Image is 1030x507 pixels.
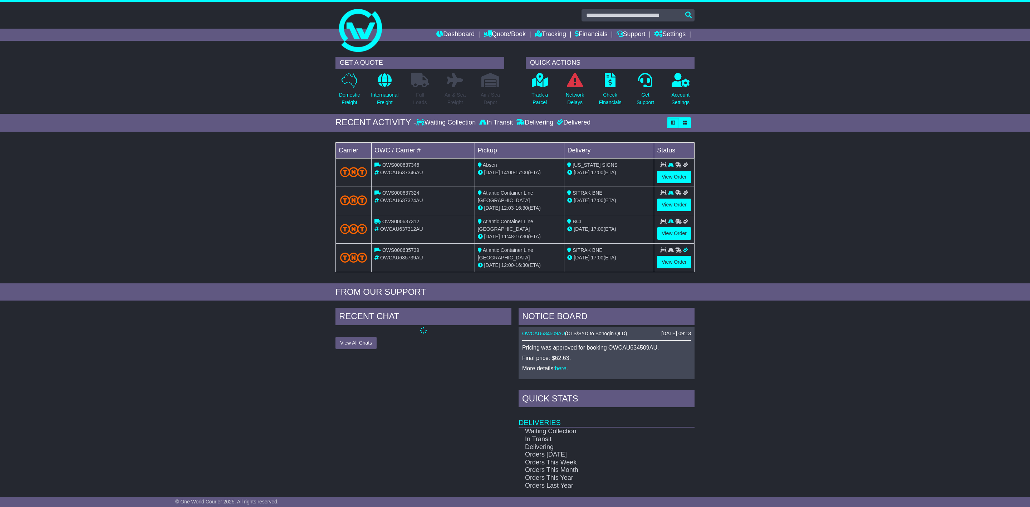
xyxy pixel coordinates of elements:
[522,344,691,351] p: Pricing was approved for booking OWCAU634509AU.
[519,474,669,482] td: Orders This Year
[339,73,360,110] a: DomesticFreight
[478,233,561,240] div: - (ETA)
[522,355,691,361] p: Final price: $62.63.
[574,255,589,260] span: [DATE]
[339,91,360,106] p: Domestic Freight
[566,91,584,106] p: Network Delays
[380,255,423,260] span: OWCAU635739AU
[335,117,416,128] div: RECENT ACTIVITY -
[484,262,500,268] span: [DATE]
[478,190,533,203] span: Atlantic Container Line [GEOGRAPHIC_DATA]
[411,91,429,106] p: Full Loads
[336,142,372,158] td: Carrier
[340,167,367,177] img: TNT_Domestic.png
[519,308,695,327] div: NOTICE BOARD
[478,247,533,260] span: Atlantic Container Line [GEOGRAPHIC_DATA]
[484,170,500,175] span: [DATE]
[522,331,691,337] div: ( )
[478,262,561,269] div: - (ETA)
[661,331,691,337] div: [DATE] 09:13
[636,73,654,110] a: GetSupport
[380,170,423,175] span: OWCAU637346AU
[335,308,511,327] div: RECENT CHAT
[335,337,377,349] button: View All Chats
[564,142,654,158] td: Delivery
[657,256,691,268] a: View Order
[501,170,514,175] span: 14:00
[484,205,500,211] span: [DATE]
[591,170,603,175] span: 17:00
[591,198,603,203] span: 17:00
[382,162,420,168] span: OWS000637346
[567,331,626,336] span: CTS/SYD to Bonogin QLD
[478,169,561,176] div: - (ETA)
[599,91,622,106] p: Check Financials
[567,197,651,204] div: (ETA)
[515,170,528,175] span: 17:00
[515,234,528,239] span: 16:30
[380,198,423,203] span: OWCAU637324AU
[371,73,399,110] a: InternationalFreight
[672,91,690,106] p: Account Settings
[382,190,420,196] span: OWS000637324
[484,29,526,41] a: Quote/Book
[519,409,695,427] td: Deliveries
[567,169,651,176] div: (ETA)
[477,119,515,127] div: In Transit
[519,466,669,474] td: Orders This Month
[501,205,514,211] span: 12:03
[515,205,528,211] span: 16:30
[519,443,669,451] td: Delivering
[372,142,475,158] td: OWC / Carrier #
[574,170,589,175] span: [DATE]
[573,247,602,253] span: SITRAK BNE
[478,219,533,232] span: Atlantic Container Line [GEOGRAPHIC_DATA]
[515,262,528,268] span: 16:30
[555,119,590,127] div: Delivered
[531,73,548,110] a: Track aParcel
[574,198,589,203] span: [DATE]
[335,57,504,69] div: GET A QUOTE
[573,219,581,224] span: BCI
[519,451,669,459] td: Orders [DATE]
[637,91,654,106] p: Get Support
[575,29,608,41] a: Financials
[565,73,584,110] a: NetworkDelays
[591,226,603,232] span: 17:00
[416,119,477,127] div: Waiting Collection
[573,190,602,196] span: SITRAK BNE
[519,482,669,490] td: Orders Last Year
[657,199,691,211] a: View Order
[555,365,566,371] a: here
[475,142,564,158] td: Pickup
[519,435,669,443] td: In Transit
[371,91,398,106] p: International Freight
[519,390,695,409] div: Quick Stats
[531,91,548,106] p: Track a Parcel
[519,459,669,467] td: Orders This Week
[573,162,618,168] span: [US_STATE] SIGNS
[501,262,514,268] span: 12:00
[591,255,603,260] span: 17:00
[522,365,691,372] p: More details: .
[483,162,497,168] span: Absen
[535,29,566,41] a: Tracking
[340,253,367,262] img: TNT_Domestic.png
[380,226,423,232] span: OWCAU637312AU
[175,499,279,504] span: © One World Courier 2025. All rights reserved.
[671,73,690,110] a: AccountSettings
[478,204,561,212] div: - (ETA)
[567,254,651,262] div: (ETA)
[654,29,686,41] a: Settings
[340,224,367,234] img: TNT_Domestic.png
[617,29,646,41] a: Support
[501,234,514,239] span: 11:48
[382,219,420,224] span: OWS000637312
[574,226,589,232] span: [DATE]
[436,29,475,41] a: Dashboard
[654,142,695,158] td: Status
[526,57,695,69] div: QUICK ACTIONS
[519,427,669,435] td: Waiting Collection
[657,227,691,240] a: View Order
[481,91,500,106] p: Air / Sea Depot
